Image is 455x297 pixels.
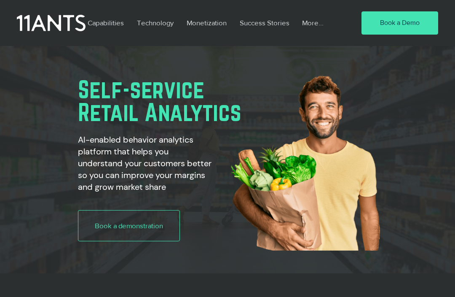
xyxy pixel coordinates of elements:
h2: AI-enabled behavior analytics platform that helps you understand your customers better so you can... [78,134,213,193]
a: Monetization [180,13,233,32]
a: Book a Demo [361,11,438,35]
a: Book a demonstration [78,210,180,241]
span: Retail Analytics [78,98,241,126]
span: Self-service [78,76,204,103]
nav: Site [81,13,337,32]
span: Book a demonstration [95,221,163,231]
span: Book a Demo [380,18,420,27]
a: Capabilities [81,13,131,32]
p: Technology [133,13,178,32]
p: Success Stories [236,13,294,32]
p: More... [298,13,328,32]
p: Capabilities [83,13,128,32]
p: Monetization [182,13,231,32]
a: Technology [131,13,180,32]
a: Success Stories [233,13,296,32]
